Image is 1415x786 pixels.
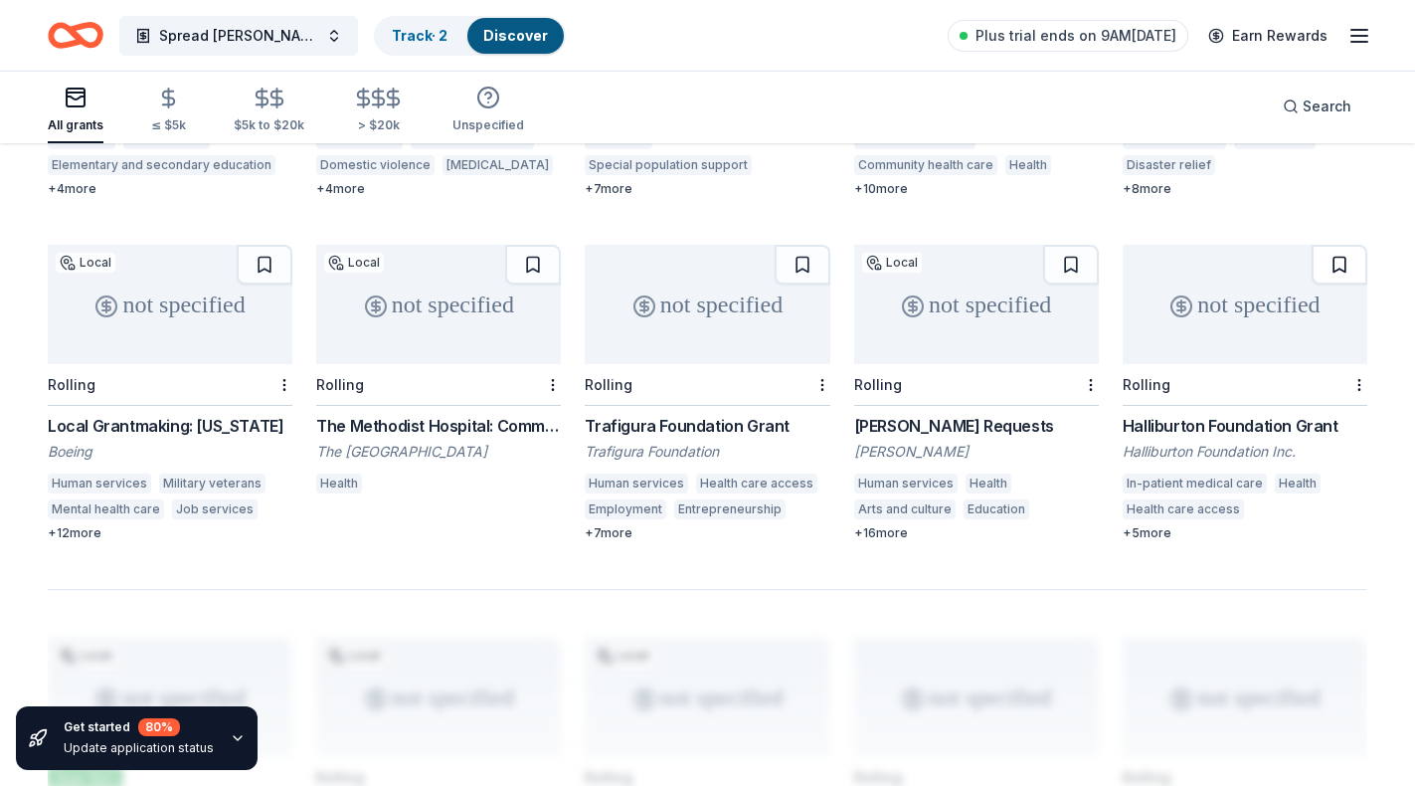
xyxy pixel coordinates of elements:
div: All grants [48,117,103,133]
div: ≤ $5k [151,117,186,133]
div: + 7 more [585,525,829,541]
button: Unspecified [452,78,524,143]
div: + 4 more [316,181,561,197]
div: Boeing [48,442,292,462]
div: Education [964,499,1029,519]
div: STEM education [1252,499,1356,519]
div: Community health care [854,155,997,175]
div: Health [1005,155,1051,175]
div: Health [1275,474,1321,493]
div: + 8 more [1123,181,1367,197]
div: Unspecified [452,117,524,133]
div: Mental health care [48,499,164,519]
button: $5k to $20k [234,79,304,143]
div: Health care access [696,474,817,493]
a: Home [48,12,103,59]
div: Domestic violence [316,155,435,175]
button: Search [1267,87,1367,126]
div: + 5 more [1123,525,1367,541]
a: Discover [483,27,548,44]
div: Entrepreneurship [674,499,786,519]
div: Employment [585,499,666,519]
span: Spread [PERSON_NAME] [159,24,318,48]
div: $5k to $20k [234,117,304,133]
div: Special population support [585,155,752,175]
div: Local [324,253,384,273]
div: Local Grantmaking: [US_STATE] [48,414,292,438]
div: The Methodist Hospital: Community Sponsorship [316,414,561,438]
a: not specifiedRollingHalliburton Foundation GrantHalliburton Foundation Inc.In-patient medical car... [1123,245,1367,541]
div: Human services [585,474,688,493]
button: ≤ $5k [151,79,186,143]
a: not specifiedRollingTrafigura Foundation GrantTrafigura FoundationHuman servicesHealth care acces... [585,245,829,541]
button: > $20k [352,79,405,143]
div: Halliburton Foundation Grant [1123,414,1367,438]
a: Earn Rewards [1196,18,1339,54]
div: + 12 more [48,525,292,541]
div: not specified [316,245,561,364]
div: + 16 more [854,525,1099,541]
div: Disaster relief [1123,155,1215,175]
div: Local [862,253,922,273]
div: Human services [854,474,958,493]
div: Job services [172,499,258,519]
div: Elementary and secondary education [48,155,275,175]
div: Health care access [1123,499,1244,519]
div: + 7 more [585,181,829,197]
div: not specified [1123,245,1367,364]
div: Rolling [585,376,632,393]
span: Plus trial ends on 9AM[DATE] [975,24,1176,48]
div: 80 % [138,718,180,736]
div: The [GEOGRAPHIC_DATA] [316,442,561,462]
div: Arts and culture [854,499,956,519]
div: + 10 more [854,181,1099,197]
button: All grants [48,78,103,143]
a: Plus trial ends on 9AM[DATE] [948,20,1188,52]
button: Spread [PERSON_NAME] [119,16,358,56]
a: not specifiedLocalRollingThe Methodist Hospital: Community SponsorshipThe [GEOGRAPHIC_DATA]Health [316,245,561,499]
div: Update application status [64,740,214,756]
div: > $20k [352,117,405,133]
div: Halliburton Foundation Inc. [1123,442,1367,462]
div: + 4 more [48,181,292,197]
div: Rolling [854,376,902,393]
a: Track· 2 [392,27,447,44]
div: [PERSON_NAME] Requests [854,414,1099,438]
a: not specifiedLocalRollingLocal Grantmaking: [US_STATE]BoeingHuman servicesMilitary veteransMental... [48,245,292,541]
div: Trafigura Foundation [585,442,829,462]
div: Trafigura Foundation Grant [585,414,829,438]
div: In-patient medical care [1123,474,1267,493]
div: [MEDICAL_DATA] [442,155,553,175]
div: Health [316,474,362,493]
span: Search [1303,95,1351,118]
div: not specified [585,245,829,364]
div: Health [966,474,1011,493]
div: [PERSON_NAME] [854,442,1099,462]
div: Get started [64,718,214,736]
div: Rolling [1123,376,1170,393]
button: Track· 2Discover [374,16,566,56]
div: not specified [48,245,292,364]
div: Military veterans [159,474,265,493]
div: Rolling [316,376,364,393]
div: Local [56,253,115,273]
div: not specified [854,245,1099,364]
div: Rolling [48,376,95,393]
a: not specifiedLocalRolling[PERSON_NAME] Requests[PERSON_NAME]Human servicesHealthArts and cultureE... [854,245,1099,541]
div: Human services [48,474,151,493]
